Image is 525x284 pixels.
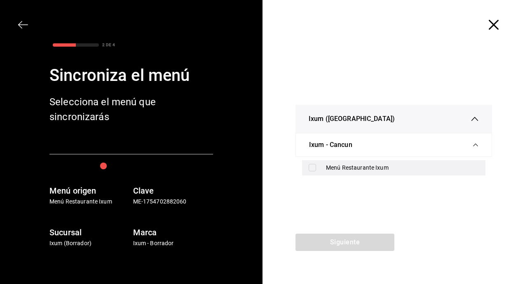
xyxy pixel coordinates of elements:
[326,163,479,172] div: Menú Restaurante Ixum
[49,226,130,239] h6: Sucursal
[309,140,352,150] span: Ixum - Cancun
[102,42,115,48] div: 2 DE 4
[49,239,130,248] p: Ixum (Borrador)
[133,184,213,197] h6: Clave
[133,239,213,248] p: Ixum - Borrador
[49,184,130,197] h6: Menú origen
[49,63,213,88] div: Sincroniza el menú
[133,197,213,206] p: ME-1754702882060
[49,95,181,124] div: Selecciona el menú que sincronizarás
[309,114,395,124] span: Ixum ([GEOGRAPHIC_DATA])
[133,226,213,239] h6: Marca
[49,197,130,206] p: Menú Restaurante Ixum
